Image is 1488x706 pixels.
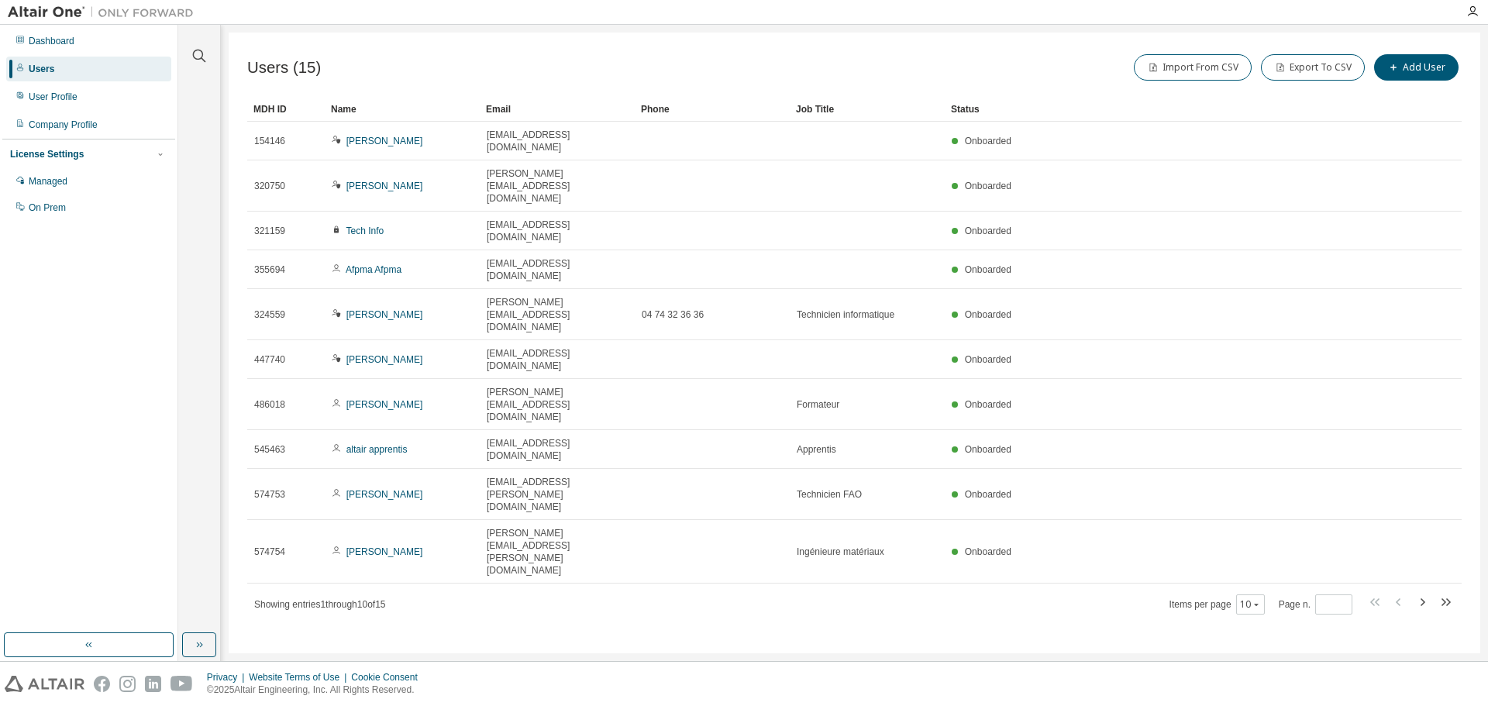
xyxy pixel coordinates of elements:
[331,97,474,122] div: Name
[254,180,285,192] span: 320750
[487,257,628,282] span: [EMAIL_ADDRESS][DOMAIN_NAME]
[487,129,628,153] span: [EMAIL_ADDRESS][DOMAIN_NAME]
[247,59,321,77] span: Users (15)
[641,97,784,122] div: Phone
[346,181,423,191] a: [PERSON_NAME]
[487,167,628,205] span: [PERSON_NAME][EMAIL_ADDRESS][DOMAIN_NAME]
[965,309,1011,320] span: Onboarded
[254,308,285,321] span: 324559
[346,264,401,275] a: Afpma Afpma
[254,546,285,558] span: 574754
[965,354,1011,365] span: Onboarded
[29,175,67,188] div: Managed
[965,181,1011,191] span: Onboarded
[29,63,54,75] div: Users
[487,527,628,577] span: [PERSON_NAME][EMAIL_ADDRESS][PERSON_NAME][DOMAIN_NAME]
[207,684,427,697] p: © 2025 Altair Engineering, Inc. All Rights Reserved.
[145,676,161,692] img: linkedin.svg
[487,476,628,513] span: [EMAIL_ADDRESS][PERSON_NAME][DOMAIN_NAME]
[796,97,939,122] div: Job Title
[254,398,285,411] span: 486018
[346,136,423,146] a: [PERSON_NAME]
[346,399,423,410] a: [PERSON_NAME]
[1240,598,1261,611] button: 10
[10,148,84,160] div: License Settings
[797,308,894,321] span: Technicien informatique
[29,201,66,214] div: On Prem
[254,225,285,237] span: 321159
[346,354,423,365] a: [PERSON_NAME]
[346,546,423,557] a: [PERSON_NAME]
[207,671,249,684] div: Privacy
[5,676,84,692] img: altair_logo.svg
[487,347,628,372] span: [EMAIL_ADDRESS][DOMAIN_NAME]
[642,308,704,321] span: 04 74 32 36 36
[797,488,862,501] span: Technicien FAO
[119,676,136,692] img: instagram.svg
[965,264,1011,275] span: Onboarded
[1134,54,1252,81] button: Import From CSV
[346,226,384,236] a: Tech Info
[965,399,1011,410] span: Onboarded
[346,444,408,455] a: altair apprentis
[965,489,1011,500] span: Onboarded
[254,443,285,456] span: 545463
[254,488,285,501] span: 574753
[487,296,628,333] span: [PERSON_NAME][EMAIL_ADDRESS][DOMAIN_NAME]
[170,676,193,692] img: youtube.svg
[965,136,1011,146] span: Onboarded
[254,353,285,366] span: 447740
[254,599,386,610] span: Showing entries 1 through 10 of 15
[1169,594,1265,615] span: Items per page
[797,398,839,411] span: Formateur
[487,437,628,462] span: [EMAIL_ADDRESS][DOMAIN_NAME]
[487,386,628,423] span: [PERSON_NAME][EMAIL_ADDRESS][DOMAIN_NAME]
[254,263,285,276] span: 355694
[1279,594,1352,615] span: Page n.
[486,97,629,122] div: Email
[965,546,1011,557] span: Onboarded
[1261,54,1365,81] button: Export To CSV
[94,676,110,692] img: facebook.svg
[249,671,351,684] div: Website Terms of Use
[965,444,1011,455] span: Onboarded
[1374,54,1459,81] button: Add User
[29,119,98,131] div: Company Profile
[253,97,319,122] div: MDH ID
[8,5,201,20] img: Altair One
[965,226,1011,236] span: Onboarded
[29,91,77,103] div: User Profile
[797,443,836,456] span: Apprentis
[951,97,1424,122] div: Status
[254,135,285,147] span: 154146
[29,35,74,47] div: Dashboard
[346,309,423,320] a: [PERSON_NAME]
[797,546,884,558] span: Ingénieure matériaux
[487,219,628,243] span: [EMAIL_ADDRESS][DOMAIN_NAME]
[351,671,426,684] div: Cookie Consent
[346,489,423,500] a: [PERSON_NAME]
